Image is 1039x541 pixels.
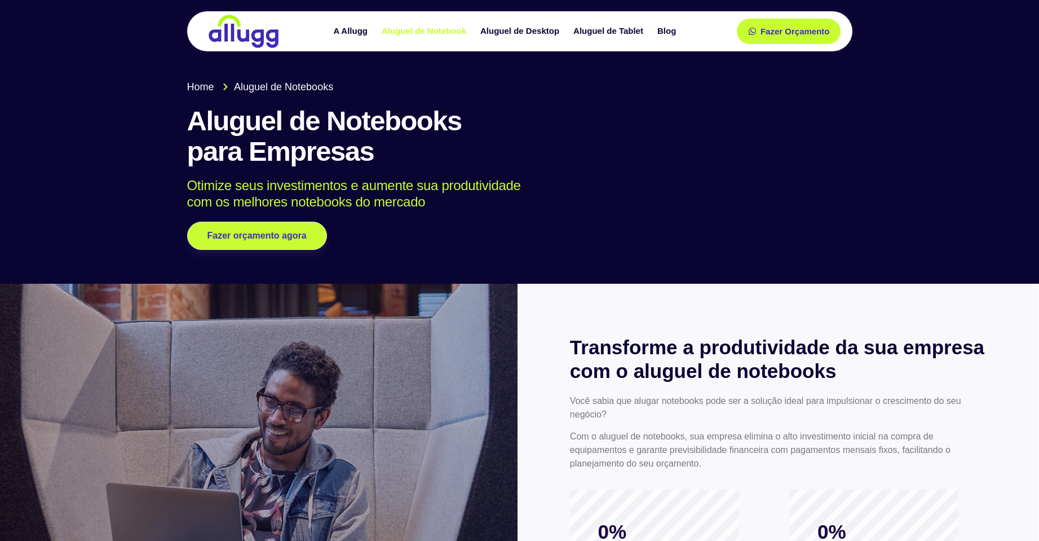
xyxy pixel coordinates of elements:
[328,21,376,41] a: A Allugg
[231,80,333,95] span: Aluguel de Notebooks
[207,14,280,49] img: locação de TI é Allugg
[475,21,568,41] a: Aluguel de Desktop
[570,336,987,383] h2: Transforme a produtividade da sua empresa com o aluguel de notebooks
[568,21,652,41] a: Aluguel de Tablet
[187,80,214,95] span: Home
[761,27,830,36] span: Fazer Orçamento
[207,231,307,240] span: Fazer orçamento agora
[570,430,987,470] p: Com o aluguel de notebooks, sua empresa elimina o alto investimento inicial na compra de equipame...
[652,21,684,41] a: Blog
[737,19,841,44] a: Fazer Orçamento
[570,394,987,421] p: Você sabia que alugar notebooks pode ser a solução ideal para impulsionar o crescimento do seu ne...
[187,178,836,210] p: Otimize seus investimentos e aumente sua produtividade com os melhores notebooks do mercado
[187,106,852,167] h1: Aluguel de Notebooks para Empresas
[376,21,475,41] a: Aluguel de Notebook
[187,222,327,250] a: Fazer orçamento agora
